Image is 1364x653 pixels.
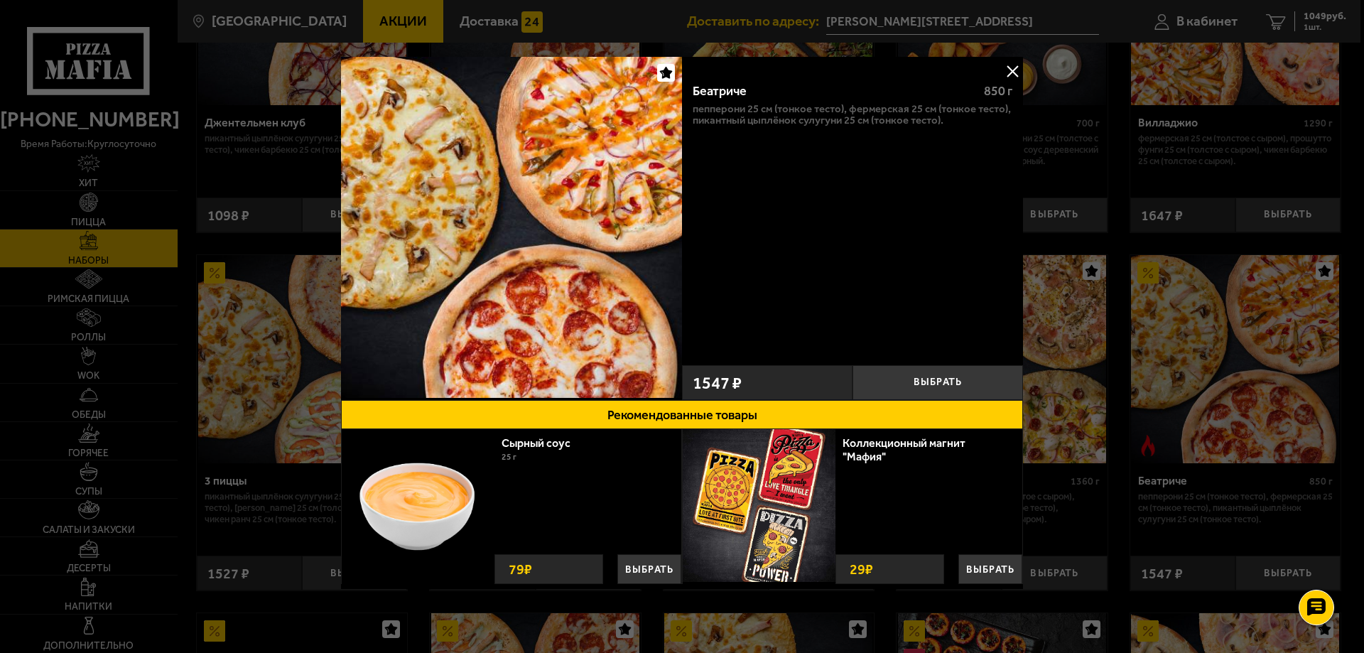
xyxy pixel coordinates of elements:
strong: 29 ₽ [846,555,877,583]
p: Пепперони 25 см (тонкое тесто), Фермерская 25 см (тонкое тесто), Пикантный цыплёнок сулугуни 25 с... [693,103,1012,126]
button: Выбрать [852,365,1023,400]
div: Беатриче [693,84,972,99]
button: Выбрать [958,554,1022,584]
span: 850 г [984,83,1012,99]
a: Сырный соус [502,436,585,450]
strong: 79 ₽ [505,555,536,583]
span: 25 г [502,452,516,462]
a: Беатриче [341,57,682,400]
span: 1547 ₽ [693,374,742,392]
a: Коллекционный магнит "Мафия" [843,436,965,463]
button: Выбрать [617,554,681,584]
button: Рекомендованные товары [341,400,1023,429]
img: Беатриче [341,57,682,398]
